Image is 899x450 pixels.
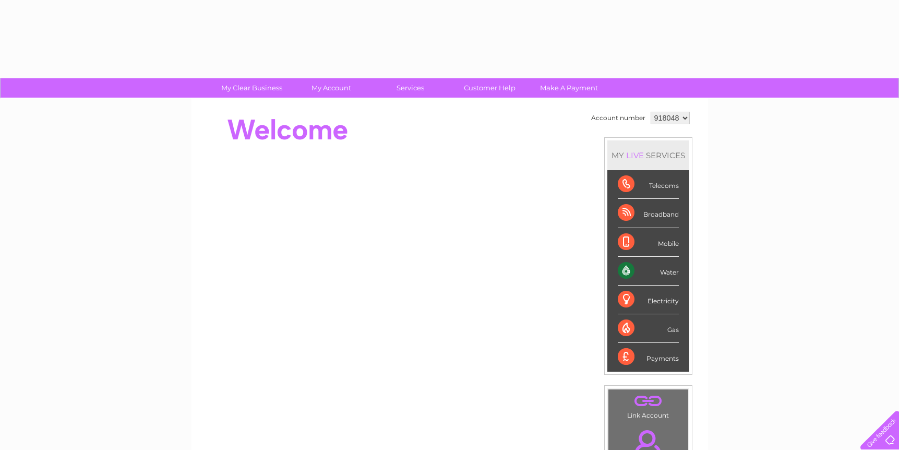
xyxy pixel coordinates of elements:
[618,170,679,199] div: Telecoms
[618,343,679,371] div: Payments
[618,228,679,257] div: Mobile
[618,314,679,343] div: Gas
[618,286,679,314] div: Electricity
[618,199,679,228] div: Broadband
[589,109,648,127] td: Account number
[618,257,679,286] div: Water
[608,389,689,422] td: Link Account
[447,78,533,98] a: Customer Help
[607,140,689,170] div: MY SERVICES
[611,392,686,410] a: .
[209,78,295,98] a: My Clear Business
[624,150,646,160] div: LIVE
[367,78,453,98] a: Services
[526,78,612,98] a: Make A Payment
[288,78,374,98] a: My Account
